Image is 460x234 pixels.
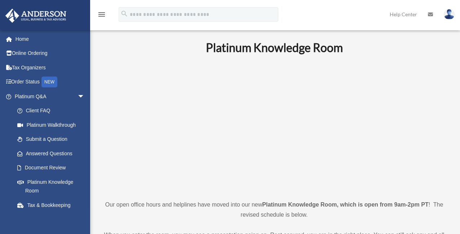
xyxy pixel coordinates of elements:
[10,132,96,147] a: Submit a Question
[5,89,96,104] a: Platinum Q&Aarrow_drop_down
[10,198,96,221] a: Tax & Bookkeeping Packages
[41,77,57,87] div: NEW
[206,40,343,55] b: Platinum Knowledge Room
[10,118,96,132] a: Platinum Walkthrough
[78,89,92,104] span: arrow_drop_down
[5,32,96,46] a: Home
[3,9,68,23] img: Anderson Advisors Platinum Portal
[5,60,96,75] a: Tax Organizers
[5,46,96,61] a: Online Ordering
[97,10,106,19] i: menu
[10,146,96,161] a: Answered Questions
[103,200,446,220] p: Our open office hours and helplines have moved into our new ! The revised schedule is below.
[10,161,96,175] a: Document Review
[262,201,428,208] strong: Platinum Knowledge Room, which is open from 9am-2pm PT
[5,75,96,90] a: Order StatusNEW
[97,13,106,19] a: menu
[444,9,455,19] img: User Pic
[166,64,382,186] iframe: 231110_Toby_KnowledgeRoom
[10,104,96,118] a: Client FAQ
[10,175,92,198] a: Platinum Knowledge Room
[120,10,128,18] i: search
